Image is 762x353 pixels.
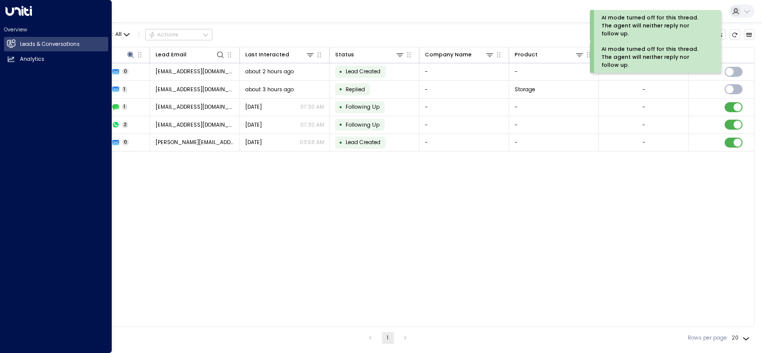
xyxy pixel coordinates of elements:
[425,50,495,59] div: Company Name
[339,101,343,114] div: •
[145,29,212,41] button: Actions
[688,334,728,342] label: Rows per page:
[145,29,212,41] div: Button group with a nested menu
[346,68,381,75] span: Lead Created
[156,50,225,59] div: Lead Email
[245,86,294,93] span: about 3 hours ago
[4,37,108,51] a: Leads & Conversations
[642,103,645,111] div: -
[156,86,234,93] span: ginagyemicseva@yahoo.co.uk
[20,40,80,48] h2: Leads & Conversations
[346,103,380,111] span: Following Up
[346,139,381,146] span: Lead Created
[156,68,234,75] span: ginagyemicseva@yahoo.co.uk
[642,86,645,93] div: -
[339,65,343,78] div: •
[382,332,394,344] button: page 1
[122,139,129,146] span: 0
[122,104,128,110] span: 1
[245,139,262,146] span: May 28, 2025
[156,103,234,111] span: ginarozenaite@gmail.com
[601,45,706,69] div: AI mode turned off for this thread. The agent will neither reply nor follow up.
[122,122,129,128] span: 2
[300,139,324,146] p: 03:58 AM
[732,332,752,344] div: 20
[4,52,108,67] a: Analytics
[115,31,122,37] span: All
[509,116,599,134] td: -
[122,86,128,93] span: 1
[509,134,599,152] td: -
[515,50,584,59] div: Product
[156,50,187,59] div: Lead Email
[245,121,262,129] span: Jul 13, 2025
[245,103,262,111] span: Jul 17, 2025
[20,55,44,63] h2: Analytics
[245,50,289,59] div: Last Interacted
[419,81,509,98] td: -
[4,26,108,33] h2: Overview
[419,99,509,116] td: -
[335,50,354,59] div: Status
[156,139,234,146] span: gina.beck@gmail.com
[509,99,599,116] td: -
[339,136,343,149] div: •
[509,63,599,81] td: -
[300,103,324,111] p: 07:30 AM
[149,31,179,38] div: Actions
[642,121,645,129] div: -
[419,134,509,152] td: -
[339,83,343,96] div: •
[601,14,706,37] div: AI mode turned off for this thread. The agent will neither reply nor follow up.
[245,68,294,75] span: about 2 hours ago
[346,86,365,93] span: Replied
[339,118,343,131] div: •
[642,139,645,146] div: -
[515,86,535,93] span: Storage
[419,63,509,81] td: -
[156,121,234,129] span: ginarozenaite@gmail.com
[245,50,315,59] div: Last Interacted
[122,68,129,75] span: 0
[335,50,405,59] div: Status
[346,121,380,129] span: Following Up
[300,121,324,129] p: 07:30 AM
[364,332,412,344] nav: pagination navigation
[515,50,538,59] div: Product
[419,116,509,134] td: -
[425,50,472,59] div: Company Name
